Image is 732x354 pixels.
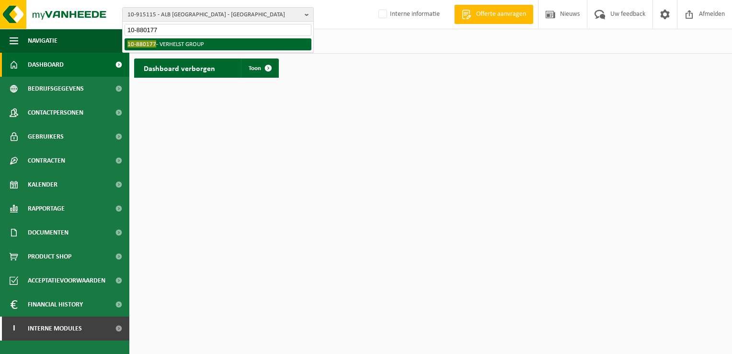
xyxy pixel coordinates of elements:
[127,8,301,22] span: 10-915115 - ALB [GEOGRAPHIC_DATA] - [GEOGRAPHIC_DATA]
[10,317,18,341] span: I
[28,293,83,317] span: Financial History
[28,53,64,77] span: Dashboard
[28,101,83,125] span: Contactpersonen
[28,173,57,197] span: Kalender
[28,197,65,221] span: Rapportage
[28,77,84,101] span: Bedrijfsgegevens
[241,59,278,78] a: Toon
[28,149,65,173] span: Contracten
[377,7,440,22] label: Interne informatie
[28,221,69,245] span: Documenten
[28,245,71,269] span: Product Shop
[125,24,311,36] input: Zoeken naar gekoppelde vestigingen
[454,5,533,24] a: Offerte aanvragen
[28,269,105,293] span: Acceptatievoorwaarden
[122,7,314,22] button: 10-915115 - ALB [GEOGRAPHIC_DATA] - [GEOGRAPHIC_DATA]
[125,38,311,50] li: - VERHELST GROUP
[127,40,156,47] span: 10-880177
[28,317,82,341] span: Interne modules
[474,10,528,19] span: Offerte aanvragen
[134,59,225,77] h2: Dashboard verborgen
[249,65,261,71] span: Toon
[28,125,64,149] span: Gebruikers
[28,29,57,53] span: Navigatie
